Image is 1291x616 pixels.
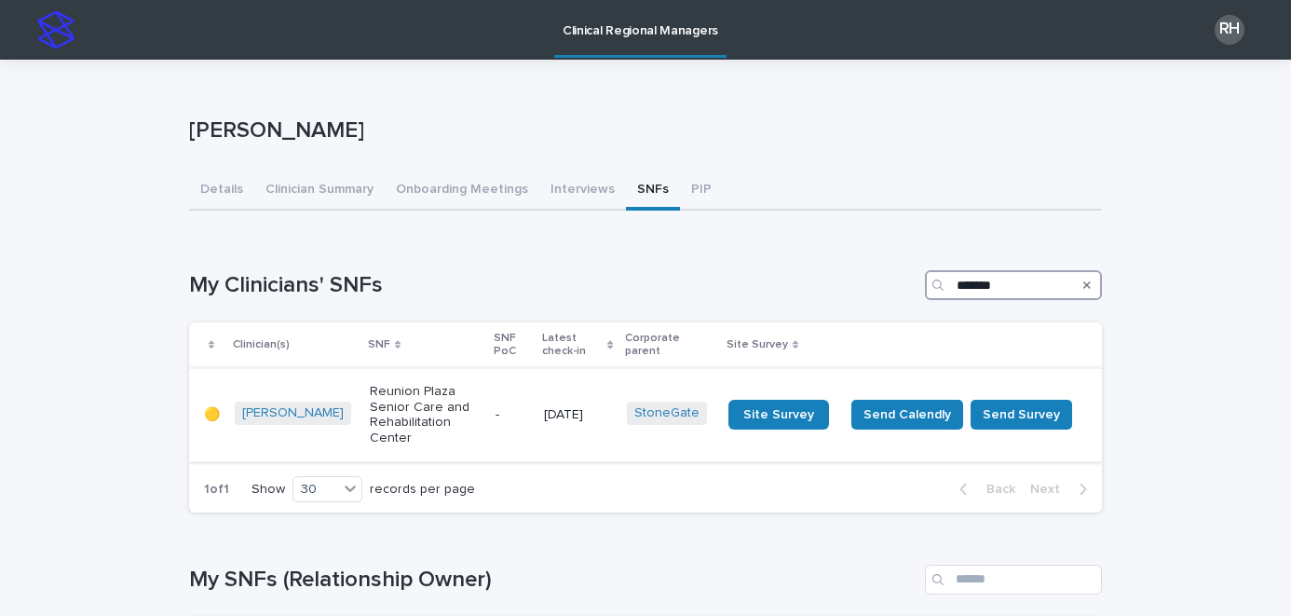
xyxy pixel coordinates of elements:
p: Corporate parent [625,328,715,363]
p: - [496,407,529,423]
p: [DATE] [544,407,612,423]
a: StoneGate [634,405,700,421]
span: Send Calendly [863,405,951,424]
img: stacker-logo-s-only.png [37,11,75,48]
p: Show [251,482,285,498]
button: SNFs [626,171,680,211]
div: RH [1215,15,1244,45]
p: 🟡 [204,407,220,423]
a: Site Survey [728,400,829,430]
input: Search [925,565,1102,595]
button: Details [189,171,254,211]
p: SNF PoC [494,328,531,363]
p: 1 of 1 [189,467,244,513]
button: Send Calendly [851,400,963,430]
button: Clinician Summary [254,171,385,211]
button: PIP [680,171,723,211]
span: Send Survey [983,405,1060,424]
p: Clinician(s) [233,335,290,355]
p: SNF [368,335,390,355]
button: Next [1023,481,1102,498]
a: [PERSON_NAME] [242,405,344,421]
button: Back [944,481,1023,498]
button: Onboarding Meetings [385,171,539,211]
input: Search [925,270,1102,300]
button: Send Survey [971,400,1072,430]
h1: My Clinicians' SNFs [189,272,917,299]
span: Back [975,483,1015,496]
span: Site Survey [743,408,814,421]
p: Latest check-in [542,328,604,363]
p: Site Survey [727,335,788,355]
p: [PERSON_NAME] [189,117,1094,144]
div: 30 [293,480,338,500]
p: records per page [370,482,475,498]
tr: 🟡[PERSON_NAME] Reunion Plaza Senior Care and Rehabilitation Center-[DATE]StoneGate Site SurveySen... [189,368,1102,461]
button: Interviews [539,171,626,211]
span: Next [1030,483,1071,496]
p: Reunion Plaza Senior Care and Rehabilitation Center [370,384,481,446]
h1: My SNFs (Relationship Owner) [189,567,917,594]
